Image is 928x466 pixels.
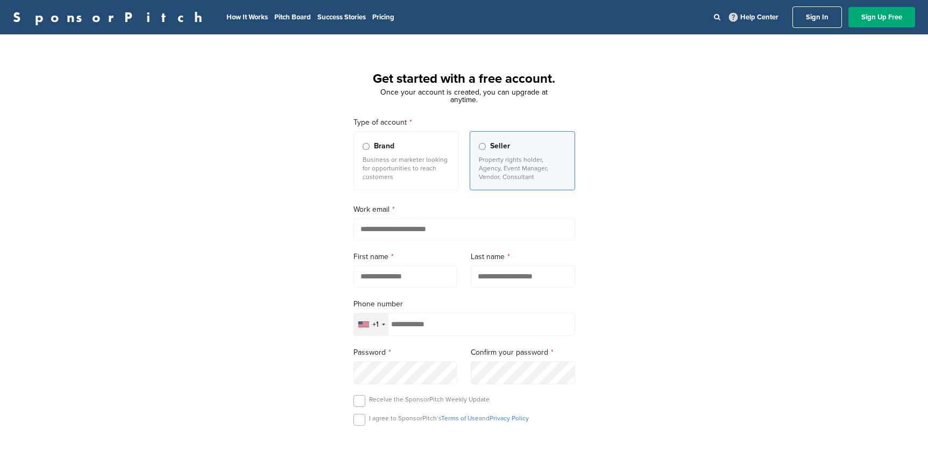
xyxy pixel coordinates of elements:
label: Password [353,347,458,359]
label: Last name [471,251,575,263]
h1: Get started with a free account. [341,69,588,89]
p: I agree to SponsorPitch’s and [369,414,529,422]
a: Sign In [792,6,842,28]
span: Once your account is created, you can upgrade at anytime. [380,88,548,104]
a: SponsorPitch [13,10,209,24]
a: How It Works [226,13,268,21]
a: Terms of Use [441,414,479,422]
a: Sign Up Free [848,7,915,27]
div: Selected country [354,313,388,335]
input: Brand Business or marketer looking for opportunities to reach customers [363,143,370,150]
label: Work email [353,204,575,216]
div: +1 [372,321,379,328]
a: Success Stories [317,13,366,21]
p: Receive the SponsorPitch Weekly Update [369,395,490,404]
a: Pricing [372,13,394,21]
p: Business or marketer looking for opportunities to reach customers [363,155,450,181]
label: Phone number [353,298,575,310]
span: Seller [490,140,510,152]
label: Confirm your password [471,347,575,359]
a: Help Center [727,11,781,24]
label: First name [353,251,458,263]
a: Privacy Policy [490,414,529,422]
p: Property rights holder, Agency, Event Manager, Vendor, Consultant [479,155,566,181]
a: Pitch Board [274,13,311,21]
span: Brand [374,140,394,152]
label: Type of account [353,117,575,128]
input: Seller Property rights holder, Agency, Event Manager, Vendor, Consultant [479,143,486,150]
